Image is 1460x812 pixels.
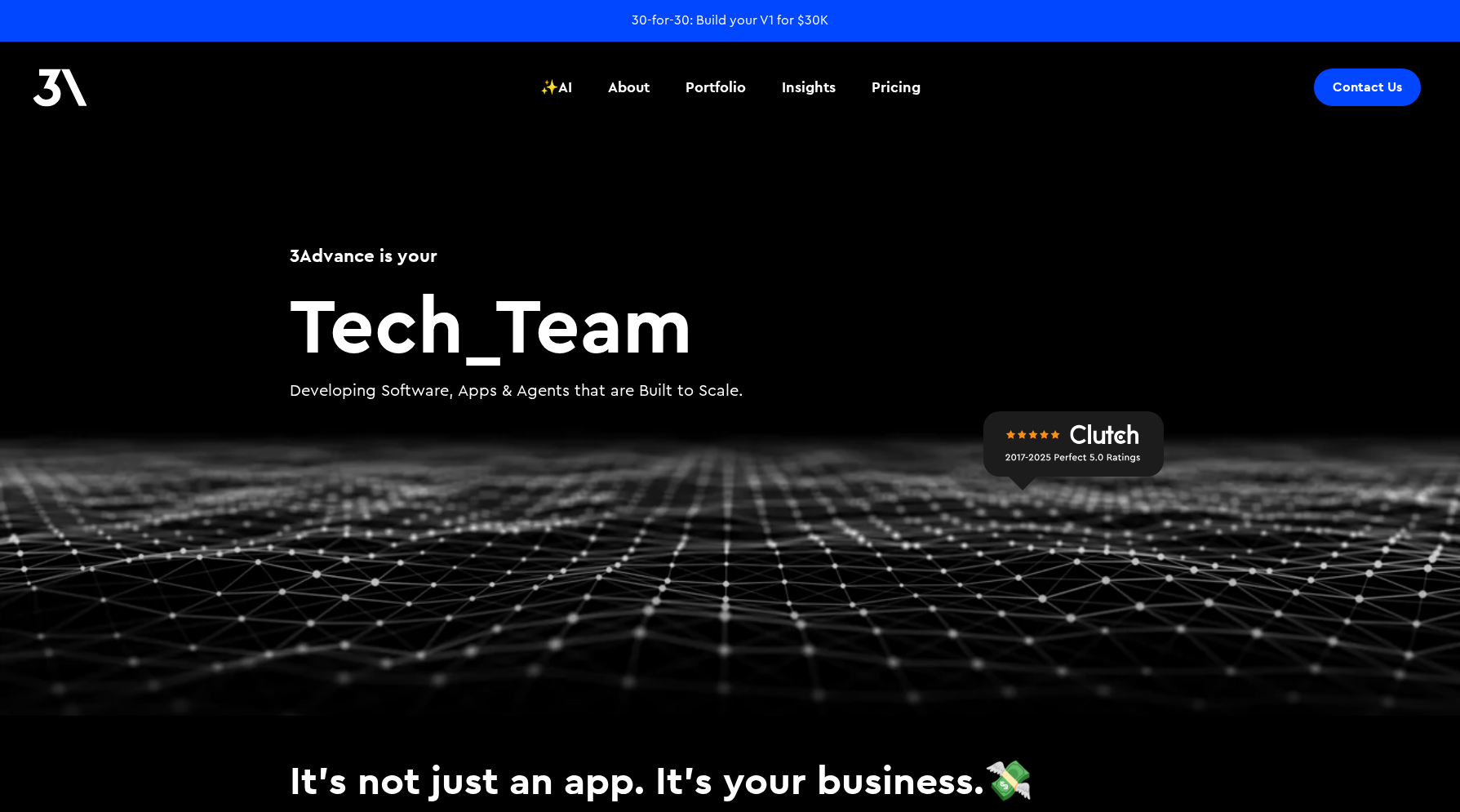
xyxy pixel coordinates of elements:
[1333,79,1402,95] div: Contact Us
[290,285,1171,363] h2: Team
[782,77,836,98] div: Insights
[290,757,1171,804] h3: It's not just an app. It's your business.💸
[598,57,659,118] a: About
[540,77,572,98] div: ✨AI
[464,274,495,373] span: _
[632,11,828,29] a: 30-for-30: Build your V1 for $30K
[872,77,921,98] div: Pricing
[608,77,650,98] div: About
[290,274,464,373] span: Tech
[686,77,746,98] div: Portfolio
[290,242,1171,268] h1: 3Advance is your
[772,57,845,118] a: Insights
[676,57,756,118] a: Portfolio
[290,379,1171,403] p: Developing Software, Apps & Agents that are Built to Scale.
[862,57,930,118] a: Pricing
[530,57,582,118] a: ✨AI
[1314,69,1421,106] a: Contact Us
